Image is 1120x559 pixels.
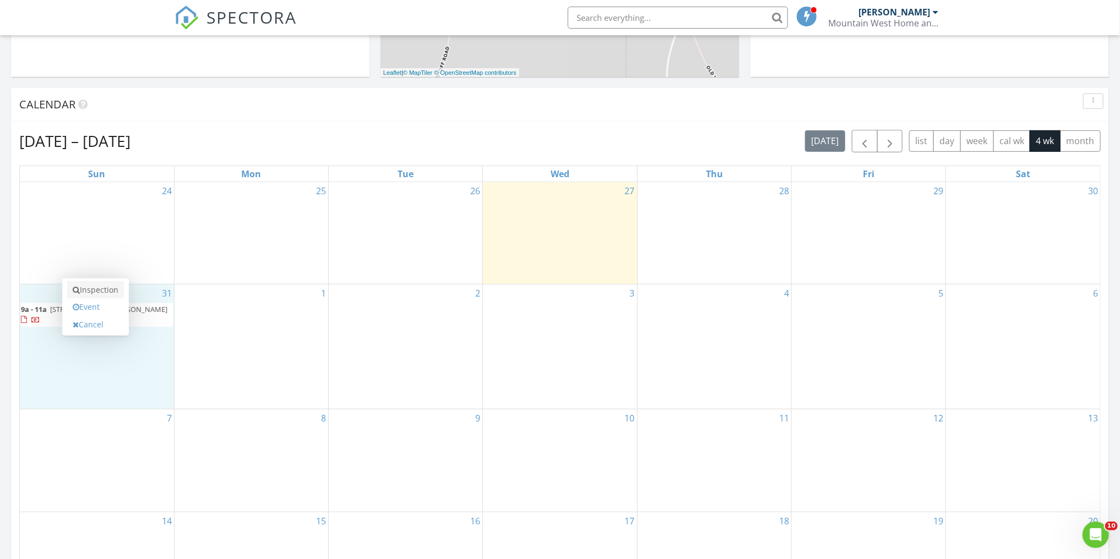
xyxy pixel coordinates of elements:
[20,284,174,409] td: Go to August 31, 2025
[1083,522,1109,548] iframe: Intercom live chat
[931,182,945,200] a: Go to August 29, 2025
[936,284,945,302] a: Go to September 5, 2025
[86,166,107,182] a: Sunday
[473,284,482,302] a: Go to September 2, 2025
[861,166,877,182] a: Friday
[1086,512,1100,530] a: Go to September 20, 2025
[329,182,483,284] td: Go to August 26, 2025
[828,18,938,29] div: Mountain West Home and Commercial Property Inspections
[67,316,124,333] a: Cancel
[623,409,637,427] a: Go to September 10, 2025
[858,7,930,18] div: [PERSON_NAME]
[160,182,174,200] a: Go to August 24, 2025
[314,512,328,530] a: Go to September 15, 2025
[777,512,791,530] a: Go to September 18, 2025
[165,409,174,427] a: Go to September 7, 2025
[395,166,416,182] a: Tuesday
[160,284,174,302] a: Go to August 31, 2025
[21,304,47,314] span: 9a - 11a
[1091,284,1100,302] a: Go to September 6, 2025
[1030,130,1061,152] button: 4 wk
[20,409,174,512] td: Go to September 7, 2025
[1105,522,1118,530] span: 10
[805,130,845,152] button: [DATE]
[946,409,1100,512] td: Go to September 13, 2025
[319,284,328,302] a: Go to September 1, 2025
[380,68,519,78] div: |
[704,166,725,182] a: Thursday
[568,7,788,29] input: Search everything...
[791,284,945,409] td: Go to September 5, 2025
[1014,166,1032,182] a: Saturday
[777,409,791,427] a: Go to September 11, 2025
[877,130,903,152] button: Next
[174,284,328,409] td: Go to September 1, 2025
[637,182,791,284] td: Go to August 28, 2025
[483,409,637,512] td: Go to September 10, 2025
[174,182,328,284] td: Go to August 25, 2025
[434,69,516,76] a: © OpenStreetMap contributors
[50,304,167,314] span: [STREET_ADDRESS][PERSON_NAME]
[909,130,934,152] button: list
[21,304,167,325] a: 9a - 11a [STREET_ADDRESS][PERSON_NAME]
[175,15,297,38] a: SPECTORA
[67,281,124,299] a: Inspection
[319,409,328,427] a: Go to September 8, 2025
[468,512,482,530] a: Go to September 16, 2025
[548,166,572,182] a: Wednesday
[931,512,945,530] a: Go to September 19, 2025
[160,512,174,530] a: Go to September 14, 2025
[637,284,791,409] td: Go to September 4, 2025
[483,182,637,284] td: Go to August 27, 2025
[174,409,328,512] td: Go to September 8, 2025
[623,512,637,530] a: Go to September 17, 2025
[782,284,791,302] a: Go to September 4, 2025
[931,409,945,427] a: Go to September 12, 2025
[791,409,945,512] td: Go to September 12, 2025
[852,130,878,152] button: Previous
[67,298,124,316] a: Event
[19,97,75,112] span: Calendar
[329,409,483,512] td: Go to September 9, 2025
[19,130,131,152] h2: [DATE] – [DATE]
[329,284,483,409] td: Go to September 2, 2025
[20,182,174,284] td: Go to August 24, 2025
[993,130,1031,152] button: cal wk
[791,182,945,284] td: Go to August 29, 2025
[175,6,199,30] img: The Best Home Inspection Software - Spectora
[206,6,297,29] span: SPECTORA
[483,284,637,409] td: Go to September 3, 2025
[623,182,637,200] a: Go to August 27, 2025
[1060,130,1101,152] button: month
[403,69,433,76] a: © MapTiler
[473,409,482,427] a: Go to September 9, 2025
[314,182,328,200] a: Go to August 25, 2025
[777,182,791,200] a: Go to August 28, 2025
[468,182,482,200] a: Go to August 26, 2025
[239,166,263,182] a: Monday
[1086,182,1100,200] a: Go to August 30, 2025
[946,182,1100,284] td: Go to August 30, 2025
[21,303,173,327] a: 9a - 11a [STREET_ADDRESS][PERSON_NAME]
[933,130,961,152] button: day
[1086,409,1100,427] a: Go to September 13, 2025
[960,130,994,152] button: week
[946,284,1100,409] td: Go to September 6, 2025
[383,69,401,76] a: Leaflet
[637,409,791,512] td: Go to September 11, 2025
[628,284,637,302] a: Go to September 3, 2025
